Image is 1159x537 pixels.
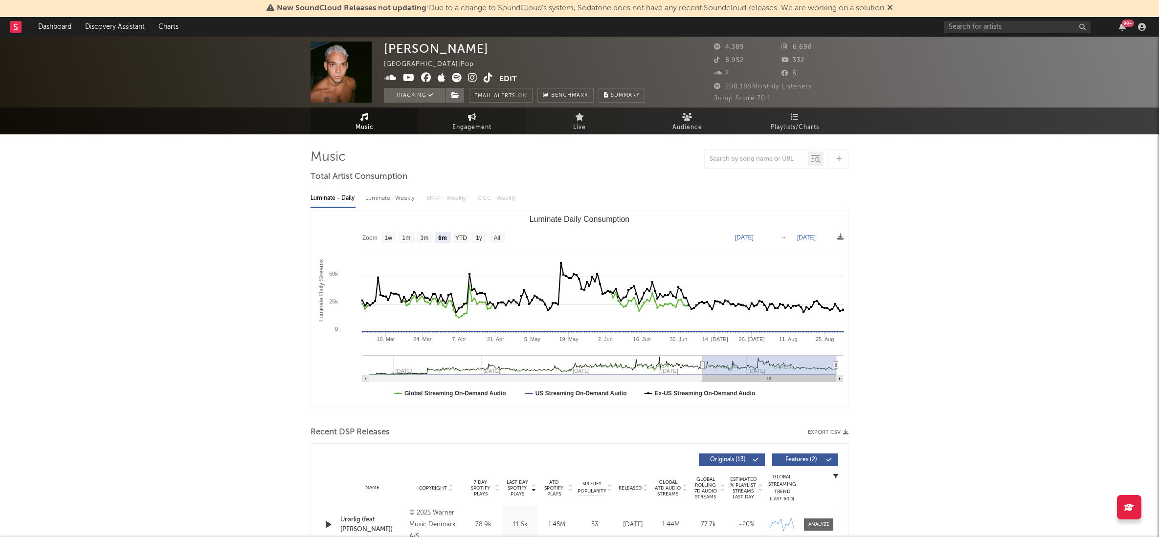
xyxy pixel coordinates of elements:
div: [GEOGRAPHIC_DATA] | Pop [384,59,485,70]
button: Features(2) [772,453,838,466]
span: Originals ( 13 ) [705,457,750,463]
svg: Luminate Daily Consumption [311,211,848,407]
span: Estimated % Playlist Streams Last Day [730,476,757,500]
span: Audience [672,122,702,133]
span: Total Artist Consumption [311,171,407,183]
text: 11. Aug [779,336,797,342]
span: Engagement [452,122,491,133]
text: 16. Jun [633,336,651,342]
text: 25k [329,299,338,304]
text: [DATE] [735,234,754,241]
a: Urørlig (feat. [PERSON_NAME]) [340,515,404,534]
div: 78.9k [468,520,499,530]
span: 208.189 Monthly Listeners [714,84,812,90]
span: 7 Day Spotify Plays [468,479,493,497]
text: All [493,235,500,241]
span: Global ATD Audio Streams [654,479,681,497]
span: New SoundCloud Releases not updating [277,4,426,12]
span: 8.952 [714,57,744,64]
span: 6.698 [781,44,812,50]
span: Benchmark [551,90,588,102]
span: Released [619,485,642,491]
div: [DATE] [617,520,649,530]
text: YTD [455,235,467,241]
text: 14. [DATE] [702,336,728,342]
a: Audience [633,107,741,134]
span: Global Rolling 7D Audio Streams [692,476,719,500]
div: 1.45M [541,520,573,530]
text: US Streaming On-Demand Audio [535,390,627,397]
text: 19. May [559,336,579,342]
button: 99+ [1119,23,1126,31]
span: Dismiss [887,4,893,12]
text: 7. Apr [452,336,466,342]
text: 30. Jun [669,336,687,342]
text: Zoom [362,235,378,241]
a: Discovery Assistant [78,17,152,37]
text: 25. Aug [816,336,834,342]
a: Music [311,107,418,134]
a: Benchmark [537,88,594,103]
text: 1m [402,235,411,241]
a: Playlists/Charts [741,107,848,134]
div: Luminate - Daily [311,190,356,207]
text: → [780,234,786,241]
span: Last Day Spotify Plays [504,479,530,497]
text: 6m [438,235,446,241]
a: Dashboard [31,17,78,37]
button: Tracking [384,88,445,103]
span: 5 [781,70,797,77]
span: Live [573,122,586,133]
text: 5. May [524,336,541,342]
div: 53 [578,520,612,530]
span: Features ( 2 ) [779,457,824,463]
text: [DATE] [797,234,816,241]
text: Luminate Daily Streams [318,259,325,322]
button: Summary [599,88,645,103]
div: ~ 20 % [730,520,762,530]
div: [PERSON_NAME] [384,42,489,56]
text: 2. Jun [598,336,613,342]
text: 24. Mar [413,336,432,342]
span: Copyright [419,485,447,491]
span: 2 [714,70,729,77]
text: 28. [DATE] [739,336,765,342]
text: 10. Mar [377,336,395,342]
span: ATD Spotify Plays [541,479,567,497]
text: 3m [421,235,429,241]
span: Summary [611,93,640,98]
text: Luminate Daily Consumption [530,215,630,223]
span: 4.389 [714,44,744,50]
div: Name [340,484,404,492]
button: Originals(13) [699,453,765,466]
span: Jump Score: 70.1 [714,95,771,102]
div: 11.6k [504,520,536,530]
text: 1w [385,235,393,241]
text: 0 [335,326,338,332]
span: Playlists/Charts [771,122,819,133]
button: Export CSV [808,430,848,435]
div: Luminate - Weekly [365,190,417,207]
a: Live [526,107,633,134]
a: Charts [152,17,185,37]
button: Email AlertsOn [469,88,533,103]
span: 332 [781,57,804,64]
button: Edit [499,73,517,85]
text: Ex-US Streaming On-Demand Audio [655,390,756,397]
div: 1.44M [654,520,687,530]
span: Spotify Popularity [578,480,606,495]
text: 21. Apr [487,336,504,342]
em: On [518,93,527,99]
span: Music [356,122,374,133]
text: Global Streaming On-Demand Audio [404,390,506,397]
div: Global Streaming Trend (Last 60D) [767,473,797,503]
text: 1y [476,235,482,241]
span: Recent DSP Releases [311,427,390,438]
text: 50k [329,271,338,277]
input: Search by song name or URL [705,155,808,163]
input: Search for artists [944,21,1091,33]
div: 77.7k [692,520,725,530]
div: 99 + [1122,20,1134,27]
a: Engagement [418,107,526,134]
